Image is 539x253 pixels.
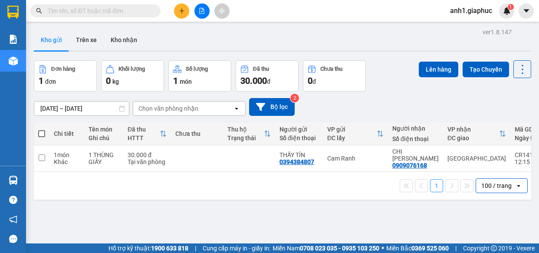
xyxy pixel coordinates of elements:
div: Số lượng [186,66,208,72]
span: anh1.giaphuc [443,5,499,16]
div: ĐC lấy [327,135,377,141]
div: Đơn hàng [51,66,75,72]
button: Lên hàng [419,62,458,77]
span: Miền Nam [273,243,379,253]
div: Trạng thái [227,135,264,141]
div: ver 1.8.147 [483,27,512,37]
button: file-add [194,3,210,19]
span: 1 [173,76,178,86]
span: file-add [199,8,205,14]
button: Chưa thu0đ [303,60,366,92]
span: question-circle [9,196,17,204]
span: notification [9,215,17,223]
button: Đã thu30.000đ [236,60,299,92]
th: Toggle SortBy [123,122,171,145]
span: đ [312,78,316,85]
span: | [195,243,196,253]
div: Đã thu [253,66,269,72]
input: Select a date range. [34,102,129,115]
span: copyright [491,245,497,251]
div: 1 món [54,151,80,158]
button: Đơn hàng1đơn [34,60,97,92]
span: Miền Bắc [386,243,449,253]
div: Chọn văn phòng nhận [138,104,198,113]
button: Số lượng1món [168,60,231,92]
sup: 2 [290,94,299,102]
span: đ [267,78,270,85]
span: 0 [106,76,111,86]
th: Toggle SortBy [323,122,388,145]
div: Tại văn phòng [128,158,167,165]
div: [GEOGRAPHIC_DATA] [447,155,506,162]
div: Chưa thu [175,130,219,137]
div: THẦY TÍN [279,151,319,158]
div: Số điện thoại [279,135,319,141]
svg: open [233,105,240,112]
button: Khối lượng0kg [101,60,164,92]
img: warehouse-icon [9,176,18,185]
span: 0 [308,76,312,86]
img: warehouse-icon [9,56,18,66]
div: 1 THÙNG GIẤY [89,151,119,165]
div: 0909076168 [392,162,427,169]
th: Toggle SortBy [443,122,510,145]
div: Cam Ranh [327,155,384,162]
div: Chưa thu [320,66,342,72]
span: caret-down [523,7,530,15]
span: plus [179,8,185,14]
div: CHỊ BĂNG [392,148,439,162]
input: Tìm tên, số ĐT hoặc mã đơn [48,6,150,16]
button: 1 [430,179,443,192]
button: Kho nhận [104,30,144,50]
div: Đã thu [128,126,160,133]
div: Khối lượng [118,66,145,72]
div: HTTT [128,135,160,141]
sup: 1 [508,4,514,10]
button: plus [174,3,189,19]
img: logo-vxr [7,6,19,19]
div: 100 / trang [481,181,512,190]
span: 30.000 [240,76,267,86]
div: Thu hộ [227,126,264,133]
div: VP nhận [447,126,499,133]
span: kg [112,78,119,85]
th: Toggle SortBy [223,122,275,145]
div: Số điện thoại [392,135,439,142]
img: icon-new-feature [503,7,511,15]
img: solution-icon [9,35,18,44]
div: Chi tiết [54,130,80,137]
button: aim [214,3,230,19]
button: Tạo Chuyến [463,62,509,77]
button: caret-down [519,3,534,19]
span: 1 [39,76,43,86]
span: món [180,78,192,85]
span: 1 [509,4,512,10]
div: 0394384807 [279,158,314,165]
span: message [9,235,17,243]
button: Bộ lọc [249,98,295,116]
strong: 1900 633 818 [151,245,188,252]
span: Cung cấp máy in - giấy in: [203,243,270,253]
div: ĐC giao [447,135,499,141]
div: 30.000 đ [128,151,167,158]
div: Người nhận [392,125,439,132]
span: | [455,243,457,253]
strong: 0369 525 060 [411,245,449,252]
div: Khác [54,158,80,165]
div: Ghi chú [89,135,119,141]
div: Tên món [89,126,119,133]
span: ⚪️ [381,246,384,250]
button: Kho gửi [34,30,69,50]
span: aim [219,8,225,14]
span: search [36,8,42,14]
button: Trên xe [69,30,104,50]
svg: open [515,182,522,189]
strong: 0708 023 035 - 0935 103 250 [300,245,379,252]
div: Người gửi [279,126,319,133]
div: VP gửi [327,126,377,133]
span: Hỗ trợ kỹ thuật: [108,243,188,253]
span: đơn [45,78,56,85]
